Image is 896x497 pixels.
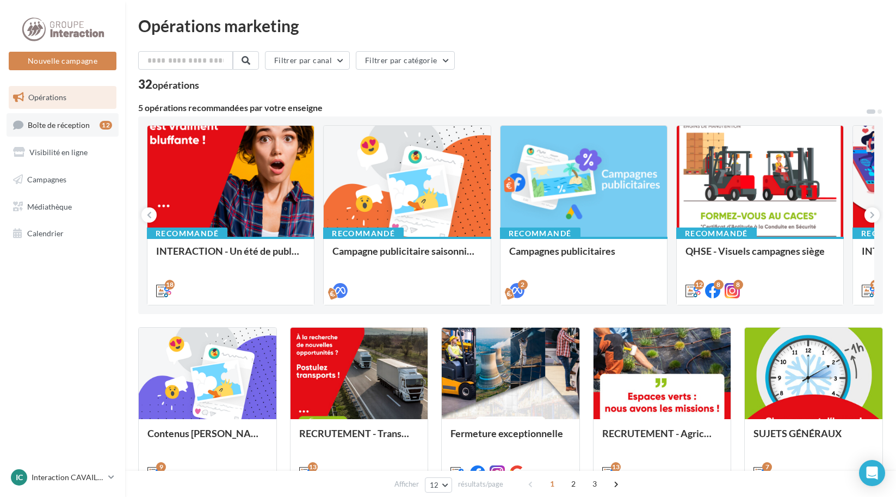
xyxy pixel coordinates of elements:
div: RECRUTEMENT - Transport [299,428,419,450]
div: 2 [518,280,528,290]
div: 8 [733,280,743,290]
div: Recommandé [323,228,404,240]
div: 12 [694,280,704,290]
a: Opérations [7,86,119,109]
a: Campagnes [7,168,119,191]
p: Interaction CAVAILLON [32,472,104,483]
span: Campagnes [27,175,66,184]
div: INTERACTION - Un été de publications [156,246,305,267]
a: IC Interaction CAVAILLON [9,467,116,488]
span: IC [16,472,23,483]
span: 12 [430,481,439,489]
button: Filtrer par canal [265,51,350,70]
div: 12 [100,121,112,130]
div: 7 [762,462,772,472]
div: Fermeture exceptionnelle [450,428,571,450]
span: 1 [543,475,561,493]
div: Open Intercom Messenger [859,460,885,486]
a: Médiathèque [7,195,119,218]
div: Campagne publicitaire saisonniers [332,246,481,267]
span: Afficher [394,479,419,489]
span: Opérations [28,93,66,102]
div: 5 opérations recommandées par votre enseigne [138,103,866,112]
span: Calendrier [27,229,64,238]
div: Recommandé [676,228,757,240]
div: Recommandé [147,228,227,240]
div: 8 [714,280,724,290]
span: Boîte de réception [28,120,90,129]
div: 12 [870,280,880,290]
div: RECRUTEMENT - Agriculture / Espaces verts [602,428,722,450]
div: Contenus [PERSON_NAME] dans un esprit estival [147,428,268,450]
span: résultats/page [458,479,503,489]
button: 12 [425,477,453,493]
span: Médiathèque [27,201,72,211]
div: 13 [611,462,621,472]
a: Visibilité en ligne [7,141,119,164]
a: Calendrier [7,222,119,245]
div: 18 [165,280,175,290]
span: Visibilité en ligne [29,148,88,157]
div: 13 [308,462,318,472]
div: 32 [138,78,199,90]
a: Boîte de réception12 [7,113,119,137]
div: Opérations marketing [138,17,883,34]
div: SUJETS GÉNÉRAUX [753,428,874,450]
button: Filtrer par catégorie [356,51,455,70]
div: opérations [152,80,199,90]
span: 3 [586,475,603,493]
div: 9 [156,462,166,472]
div: Recommandé [500,228,580,240]
button: Nouvelle campagne [9,52,116,70]
div: Campagnes publicitaires [509,246,658,267]
span: 2 [565,475,582,493]
div: QHSE - Visuels campagnes siège [685,246,835,267]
